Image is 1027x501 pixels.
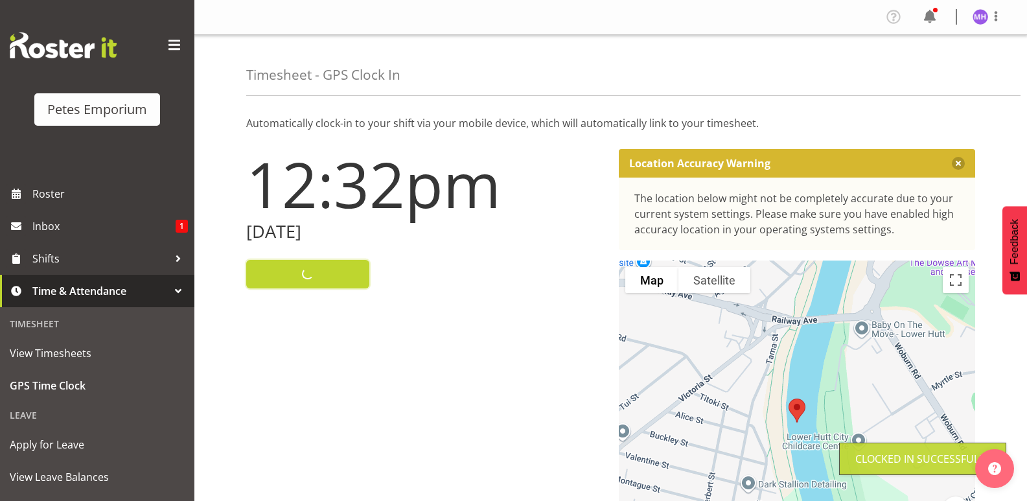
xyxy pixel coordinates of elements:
[1009,219,1021,264] span: Feedback
[952,157,965,170] button: Close message
[10,376,185,395] span: GPS Time Clock
[246,115,975,131] p: Automatically clock-in to your shift via your mobile device, which will automatically link to you...
[973,9,988,25] img: mackenzie-halford4471.jpg
[10,32,117,58] img: Rosterit website logo
[47,100,147,119] div: Petes Emporium
[3,310,191,337] div: Timesheet
[678,267,750,293] button: Show satellite imagery
[10,344,185,363] span: View Timesheets
[3,461,191,493] a: View Leave Balances
[3,428,191,461] a: Apply for Leave
[32,216,176,236] span: Inbox
[246,222,603,242] h2: [DATE]
[3,402,191,428] div: Leave
[32,184,188,204] span: Roster
[176,220,188,233] span: 1
[10,435,185,454] span: Apply for Leave
[246,149,603,219] h1: 12:32pm
[246,67,400,82] h4: Timesheet - GPS Clock In
[1002,206,1027,294] button: Feedback - Show survey
[625,267,678,293] button: Show street map
[629,157,770,170] p: Location Accuracy Warning
[3,369,191,402] a: GPS Time Clock
[10,467,185,487] span: View Leave Balances
[943,267,969,293] button: Toggle fullscreen view
[3,337,191,369] a: View Timesheets
[855,451,990,467] div: Clocked in Successfully
[32,281,168,301] span: Time & Attendance
[988,462,1001,475] img: help-xxl-2.png
[634,191,960,237] div: The location below might not be completely accurate due to your current system settings. Please m...
[32,249,168,268] span: Shifts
